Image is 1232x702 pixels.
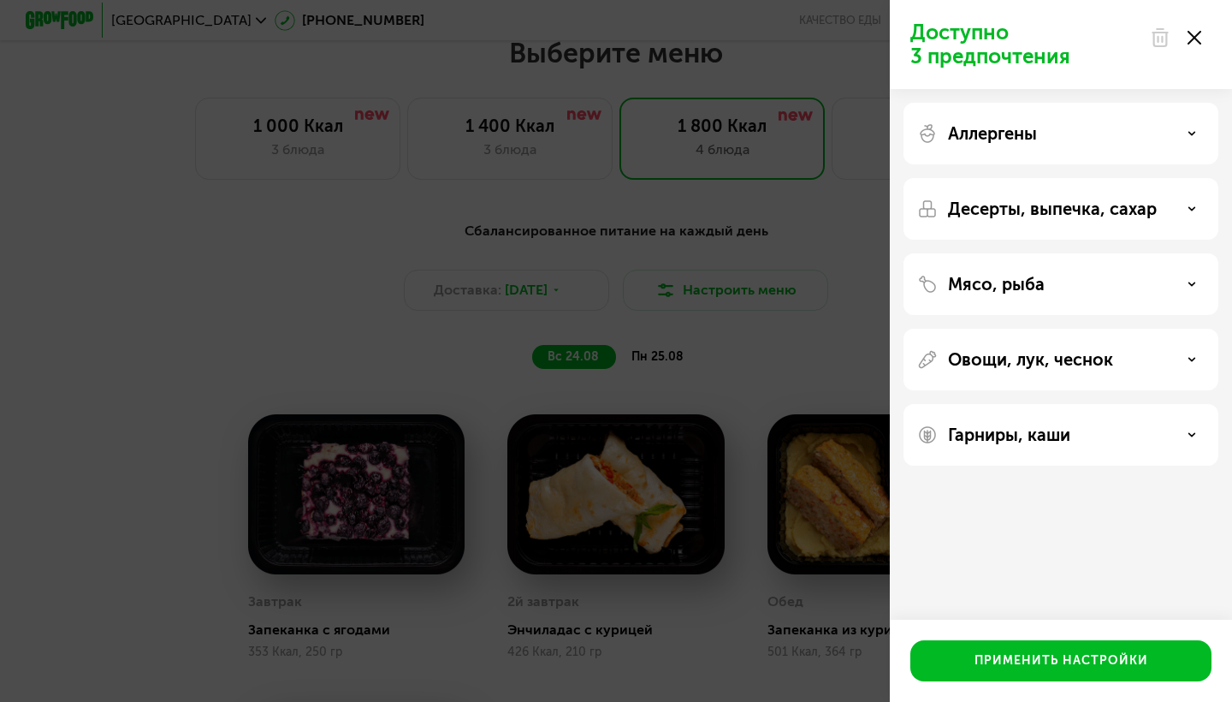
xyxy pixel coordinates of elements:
[948,274,1045,294] p: Мясо, рыба
[948,349,1113,370] p: Овощи, лук, чеснок
[910,21,1140,68] p: Доступно 3 предпочтения
[948,123,1037,144] p: Аллергены
[974,652,1148,669] div: Применить настройки
[910,640,1211,681] button: Применить настройки
[948,199,1157,219] p: Десерты, выпечка, сахар
[948,425,1070,445] p: Гарниры, каши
